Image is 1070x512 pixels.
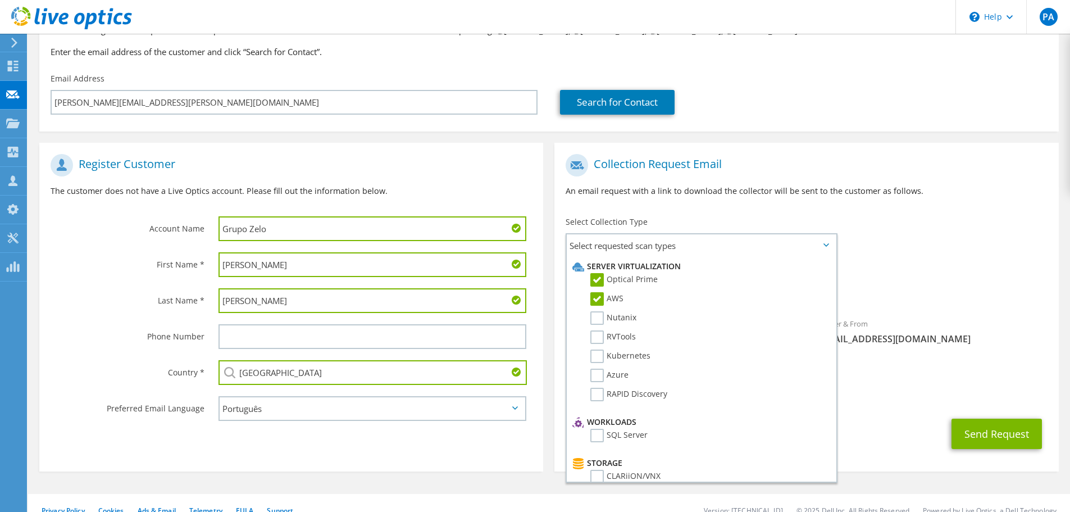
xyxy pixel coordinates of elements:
label: RVTools [590,330,636,344]
label: CLARiiON/VNX [590,470,661,483]
label: SQL Server [590,429,648,442]
p: The customer does not have a Live Optics account. Please fill out the information below. [51,185,532,197]
div: CC & Reply To [554,369,1058,407]
label: RAPID Discovery [590,388,667,401]
span: [EMAIL_ADDRESS][DOMAIN_NAME] [818,333,1048,345]
label: First Name * [51,252,204,270]
svg: \n [969,12,980,22]
div: Requested Collections [554,261,1058,306]
h1: Collection Request Email [566,154,1041,176]
label: Account Name [51,216,204,234]
div: Sender & From [807,312,1059,351]
p: An email request with a link to download the collector will be sent to the customer as follows. [566,185,1047,197]
label: AWS [590,292,623,306]
label: Last Name * [51,288,204,306]
label: Preferred Email Language [51,396,204,414]
span: Select requested scan types [567,234,836,257]
label: Azure [590,369,629,382]
li: Server Virtualization [570,260,830,273]
div: To [554,312,807,363]
li: Workloads [570,415,830,429]
label: Email Address [51,73,104,84]
h3: Enter the email address of the customer and click “Search for Contact”. [51,46,1048,58]
label: Phone Number [51,324,204,342]
li: Storage [570,456,830,470]
a: Search for Contact [560,90,675,115]
label: Select Collection Type [566,216,648,228]
label: Kubernetes [590,350,650,363]
span: PA [1040,8,1058,26]
h1: Register Customer [51,154,526,176]
button: Send Request [951,419,1042,449]
label: Country * [51,360,204,378]
label: Nutanix [590,311,636,325]
label: Optical Prime [590,273,658,287]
